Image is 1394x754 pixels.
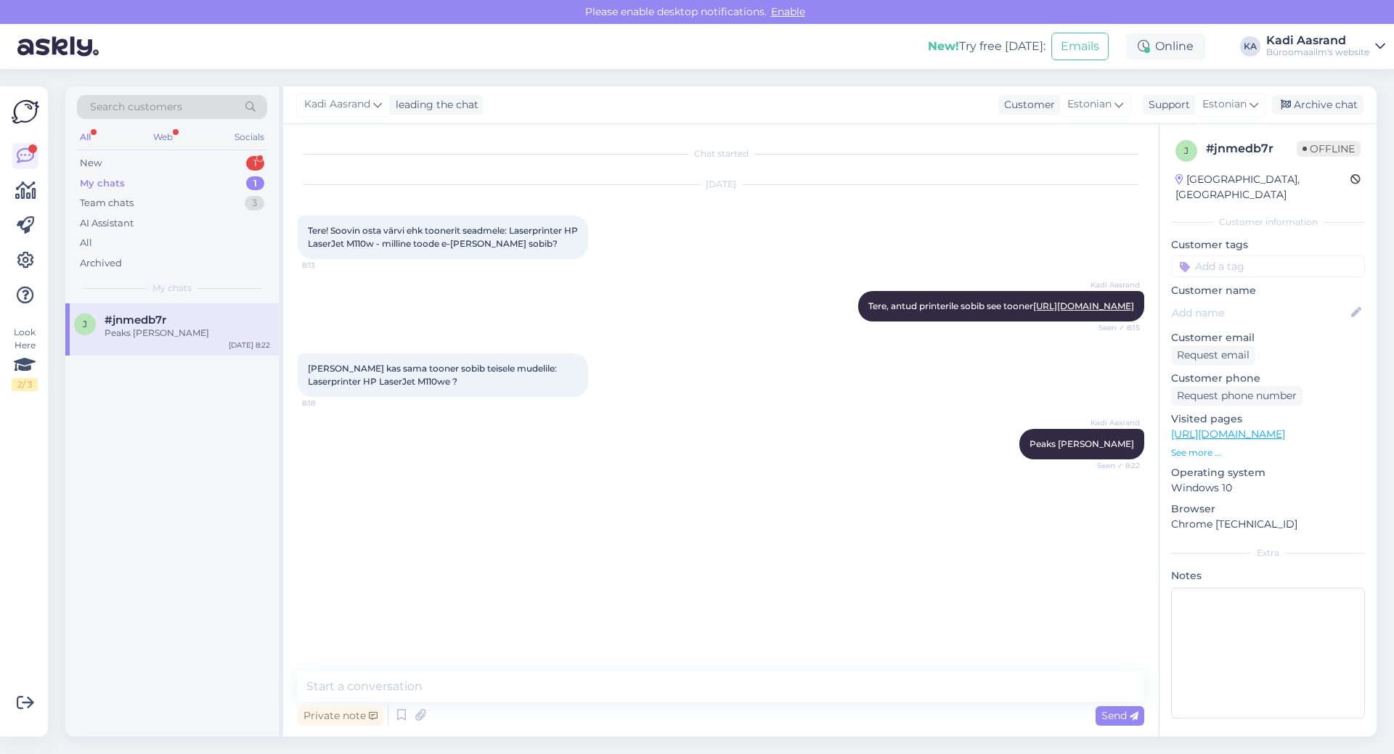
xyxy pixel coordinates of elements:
[1240,36,1260,57] div: KA
[90,99,182,115] span: Search customers
[1297,141,1361,157] span: Offline
[1171,216,1365,229] div: Customer information
[308,363,559,387] span: [PERSON_NAME] kas sama tooner sobib teisele mudelile: Laserprinter HP LaserJet M110we ?
[304,97,370,112] span: Kadi Aasrand
[105,314,166,327] span: #jnmedb7r
[80,256,122,271] div: Archived
[1171,371,1365,386] p: Customer phone
[1171,255,1365,277] input: Add a tag
[998,97,1055,112] div: Customer
[308,225,580,249] span: Tere! Soovin osta värvi ehk toonerit seadmele: Laserprinter HP LaserJet M110w - milline toode e-[...
[390,97,478,112] div: leading the chat
[1184,145,1189,156] span: j
[77,128,94,147] div: All
[80,196,134,210] div: Team chats
[302,398,356,409] span: 8:18
[1171,330,1365,345] p: Customer email
[1085,322,1140,333] span: Seen ✓ 8:15
[1171,237,1365,253] p: Customer tags
[1171,465,1365,480] p: Operating system
[298,706,383,726] div: Private note
[1266,35,1369,46] div: Kadi Aasrand
[1030,438,1134,449] span: Peaks [PERSON_NAME]
[152,282,192,295] span: My chats
[1033,300,1134,311] a: [URL][DOMAIN_NAME]
[232,128,267,147] div: Socials
[1171,480,1365,496] p: Windows 10
[1101,709,1138,722] span: Send
[1171,427,1285,440] a: [URL][DOMAIN_NAME]
[1206,140,1297,157] div: # jnmedb7r
[928,39,959,53] b: New!
[1171,386,1303,406] div: Request phone number
[1266,35,1385,58] a: Kadi AasrandBüroomaailm's website
[229,340,270,351] div: [DATE] 8:22
[80,236,92,250] div: All
[1067,97,1112,112] span: Estonian
[1126,33,1205,60] div: Online
[1085,417,1140,428] span: Kadi Aasrand
[150,128,176,147] div: Web
[80,216,134,231] div: AI Assistant
[1085,279,1140,290] span: Kadi Aasrand
[1175,172,1350,202] div: [GEOGRAPHIC_DATA], [GEOGRAPHIC_DATA]
[1171,283,1365,298] p: Customer name
[1171,345,1255,365] div: Request email
[105,327,270,340] div: Peaks [PERSON_NAME]
[1051,33,1109,60] button: Emails
[928,38,1045,55] div: Try free [DATE]:
[298,147,1144,160] div: Chat started
[767,5,810,18] span: Enable
[246,156,264,171] div: 1
[12,98,39,126] img: Askly Logo
[1171,446,1365,459] p: See more ...
[12,378,38,391] div: 2 / 3
[12,326,38,391] div: Look Here
[1171,517,1365,532] p: Chrome [TECHNICAL_ID]
[1171,568,1365,583] p: Notes
[246,176,264,191] div: 1
[1272,95,1364,115] div: Archive chat
[1171,546,1365,560] div: Extra
[1172,305,1348,321] input: Add name
[868,300,1134,311] span: Tere, antud printerile sobib see tooner
[298,178,1144,191] div: [DATE]
[80,156,102,171] div: New
[1202,97,1247,112] span: Estonian
[83,319,87,329] span: j
[1085,460,1140,471] span: Seen ✓ 8:22
[1171,501,1365,517] p: Browser
[302,260,356,271] span: 8:13
[245,196,264,210] div: 3
[80,176,125,191] div: My chats
[1143,97,1190,112] div: Support
[1171,411,1365,427] p: Visited pages
[1266,46,1369,58] div: Büroomaailm's website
